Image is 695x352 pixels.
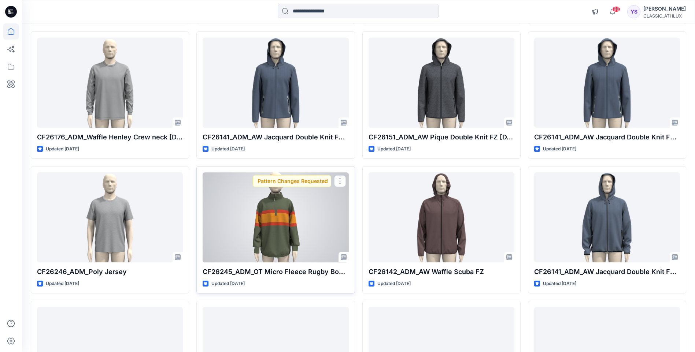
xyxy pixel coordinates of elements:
div: CLASSIC_ATHLUX [643,13,686,19]
p: Updated [DATE] [543,145,576,153]
a: CF26246_ADM_Poly Jersey [37,172,183,262]
p: Updated [DATE] [46,145,79,153]
p: Updated [DATE] [543,280,576,288]
a: CF26151_ADM_AW Pique Double Knit FZ 01OCT25 [369,38,514,127]
a: CF26141_ADM_AW Jacquard Double Knit FZ 01OCT25 [534,38,680,127]
div: YS [627,5,640,18]
p: Updated [DATE] [211,280,245,288]
p: CF26142_ADM_AW Waffle Scuba FZ [369,267,514,277]
a: CF26176_ADM_Waffle Henley Crew neck 01OCT25 [37,38,183,127]
a: CF26141_ADM_AW Jacquard Double Knit FZ 01OCT25 [203,38,348,127]
a: CF26245_ADM_OT Micro Fleece Rugby Boys 30SEP25 [203,172,348,262]
a: CF26142_ADM_AW Waffle Scuba FZ [369,172,514,262]
p: CF26176_ADM_Waffle Henley Crew neck [DATE] [37,132,183,142]
span: 96 [612,6,620,12]
p: Updated [DATE] [46,280,79,288]
p: CF26245_ADM_OT Micro Fleece Rugby Boys [DATE] [203,267,348,277]
p: CF26141_ADM_AW Jacquard Double Knit FZ [DATE] [534,132,680,142]
div: [PERSON_NAME] [643,4,686,13]
p: CF26141_ADM_AW Jacquard Double Knit FZ [DATE] [534,267,680,277]
a: CF26141_ADM_AW Jacquard Double Knit FZ 29SEP25 [534,172,680,262]
p: CF26151_ADM_AW Pique Double Knit FZ [DATE] [369,132,514,142]
p: Updated [DATE] [211,145,245,153]
p: Updated [DATE] [377,280,411,288]
p: Updated [DATE] [377,145,411,153]
p: CF26246_ADM_Poly Jersey [37,267,183,277]
p: CF26141_ADM_AW Jacquard Double Knit FZ [DATE] [203,132,348,142]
